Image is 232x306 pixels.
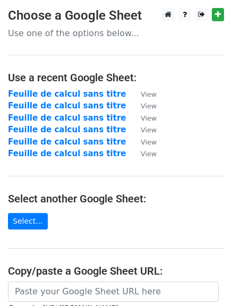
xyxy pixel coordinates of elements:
small: View [141,90,157,98]
h4: Use a recent Google Sheet: [8,71,224,84]
a: Feuille de calcul sans titre [8,137,126,147]
a: Feuille de calcul sans titre [8,149,126,158]
a: View [130,89,157,99]
a: Feuille de calcul sans titre [8,113,126,123]
small: View [141,150,157,158]
h4: Select another Google Sheet: [8,192,224,205]
p: Use one of the options below... [8,28,224,39]
a: Select... [8,213,48,229]
small: View [141,126,157,134]
a: View [130,113,157,123]
a: Feuille de calcul sans titre [8,89,126,99]
small: View [141,114,157,122]
a: View [130,125,157,134]
small: View [141,138,157,146]
small: View [141,102,157,110]
h3: Choose a Google Sheet [8,8,224,23]
h4: Copy/paste a Google Sheet URL: [8,265,224,277]
a: View [130,149,157,158]
a: Feuille de calcul sans titre [8,125,126,134]
a: View [130,137,157,147]
a: Feuille de calcul sans titre [8,101,126,110]
input: Paste your Google Sheet URL here [8,282,219,302]
a: View [130,101,157,110]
